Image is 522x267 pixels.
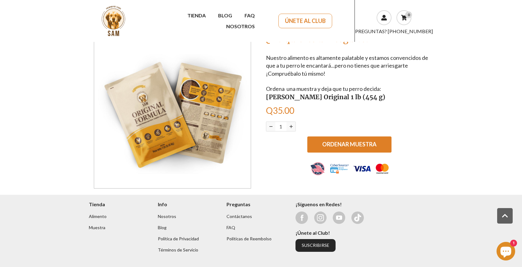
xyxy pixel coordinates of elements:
div: 0 [405,11,412,18]
p: ¡Síguenos en Redes! [295,201,433,208]
a: Social Link [314,211,327,224]
button: Reducir cantidad para Sam Original, 1 lb (454 g) [266,122,275,131]
span: Q35.00 [266,105,294,116]
button: Aumentar cantidad para Sam Original, 1 lb (454 g) [286,122,295,131]
a: Social Link [295,211,308,224]
img: sam.png [98,5,130,37]
a: Política de Privacidad [158,236,199,242]
a: Contáctanos [227,214,252,219]
a: BLOG [212,10,238,21]
a: Términos de Servicio [158,247,198,253]
span: Social Link [333,211,345,211]
a: 0 [396,10,411,25]
p: Ordena una muestra y deja que tu perro decida: [266,85,428,93]
p: Nuestro alimento es altamente palatable y estamos convencidos de que a tu perro le encantará...pe... [266,54,428,78]
a: Blog [158,225,167,230]
a: FAQ [227,225,235,230]
a: NOSOTROS [220,21,261,32]
button: Back To Top [497,208,513,224]
h2: ¿No quieres arriesgarte? [266,34,428,44]
span: Social Link [351,211,364,211]
p: Preguntas [227,201,286,208]
a: TIENDA [181,10,212,21]
a: PREGUNTAS? [PHONE_NUMBER] [355,28,433,34]
img: Sam Original Formula® Muestra 1 lb [94,32,251,189]
a: Políticas de Reembolso [227,236,272,242]
a: FAQ [238,10,261,21]
p: [PERSON_NAME] Original 1 lb (454 g) [266,93,428,102]
img: diseno-sin-titulo.png [300,156,400,181]
span: ORDENAR MUESTRA [322,141,377,148]
a: SUSCRIBIRSE [295,239,336,252]
a: Social Link [351,211,364,224]
p: ¡Únete al Club! [295,229,433,237]
p: Tienda [89,201,148,208]
span: Social Link [295,211,308,211]
inbox-online-store-chat: Chat de la tienda online Shopify [495,242,517,262]
a: Muestra [89,225,105,230]
span: Social Link [314,211,327,211]
a: Nosotros [158,214,176,219]
p: Info [158,201,217,208]
a: Alimento [89,214,107,219]
input: Cantidad para Sam Original, 1 lb (454 g) [275,122,286,131]
button: ORDENAR MUESTRA [307,136,391,153]
a: ÚNETE AL CLUB [278,14,332,29]
a: Social Link [333,211,345,224]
